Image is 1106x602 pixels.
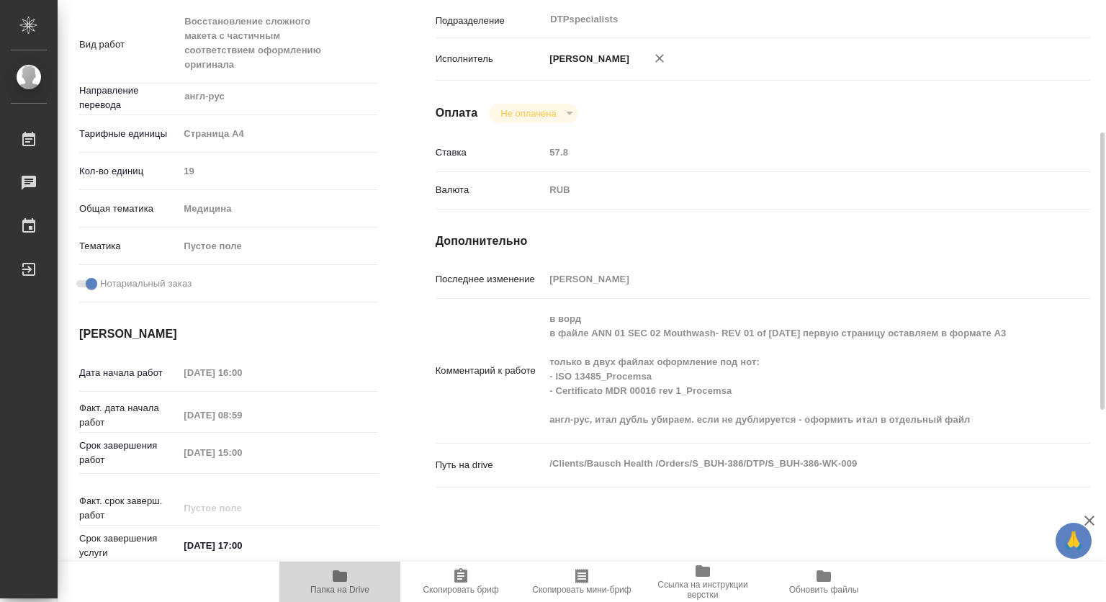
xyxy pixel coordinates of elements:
input: Пустое поле [544,142,1035,163]
button: Не оплачена [496,107,560,120]
p: Исполнитель [436,52,545,66]
span: Скопировать мини-бриф [532,585,631,595]
p: Вид работ [79,37,179,52]
p: Валюта [436,183,545,197]
input: Пустое поле [179,362,305,383]
div: Не оплачена [489,104,577,123]
p: Ставка [436,145,545,160]
input: Пустое поле [179,405,305,426]
h4: Оплата [436,104,478,122]
button: Обновить файлы [763,562,884,602]
p: Направление перевода [79,84,179,112]
h4: [PERSON_NAME] [79,325,378,343]
textarea: /Clients/Bausch Health /Orders/S_BUH-386/DTP/S_BUH-386-WK-009 [544,451,1035,476]
div: RUB [544,178,1035,202]
button: Ссылка на инструкции верстки [642,562,763,602]
button: Скопировать бриф [400,562,521,602]
span: Обновить файлы [789,585,859,595]
p: Кол-во единиц [79,164,179,179]
span: Нотариальный заказ [100,277,192,291]
button: Удалить исполнителя [644,42,675,74]
div: Страница А4 [179,122,377,146]
p: [PERSON_NAME] [544,52,629,66]
p: Тарифные единицы [79,127,179,141]
p: Тематика [79,239,179,253]
span: Ссылка на инструкции верстки [651,580,755,600]
div: Пустое поле [179,234,377,259]
div: Пустое поле [184,239,360,253]
input: Пустое поле [179,442,305,463]
input: Пустое поле [544,269,1035,289]
button: 🙏 [1056,523,1092,559]
span: 🙏 [1061,526,1086,556]
p: Последнее изменение [436,272,545,287]
input: Пустое поле [179,498,305,518]
input: ✎ Введи что-нибудь [179,535,305,556]
span: Скопировать бриф [423,585,498,595]
p: Дата начала работ [79,366,179,380]
span: Папка на Drive [310,585,369,595]
p: Общая тематика [79,202,179,216]
p: Комментарий к работе [436,364,545,378]
button: Скопировать мини-бриф [521,562,642,602]
p: Срок завершения работ [79,439,179,467]
h4: Дополнительно [436,233,1090,250]
p: Путь на drive [436,458,545,472]
p: Подразделение [436,14,545,28]
p: Факт. дата начала работ [79,401,179,430]
p: Факт. срок заверш. работ [79,494,179,523]
input: Пустое поле [179,161,377,181]
p: Срок завершения услуги [79,531,179,560]
textarea: в ворд в файле ANN 01 SEC 02 Mouthwash- REV 01 of [DATE] первую страницу оставляем в формате А3 т... [544,307,1035,432]
button: Папка на Drive [279,562,400,602]
div: Медицина [179,197,377,221]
